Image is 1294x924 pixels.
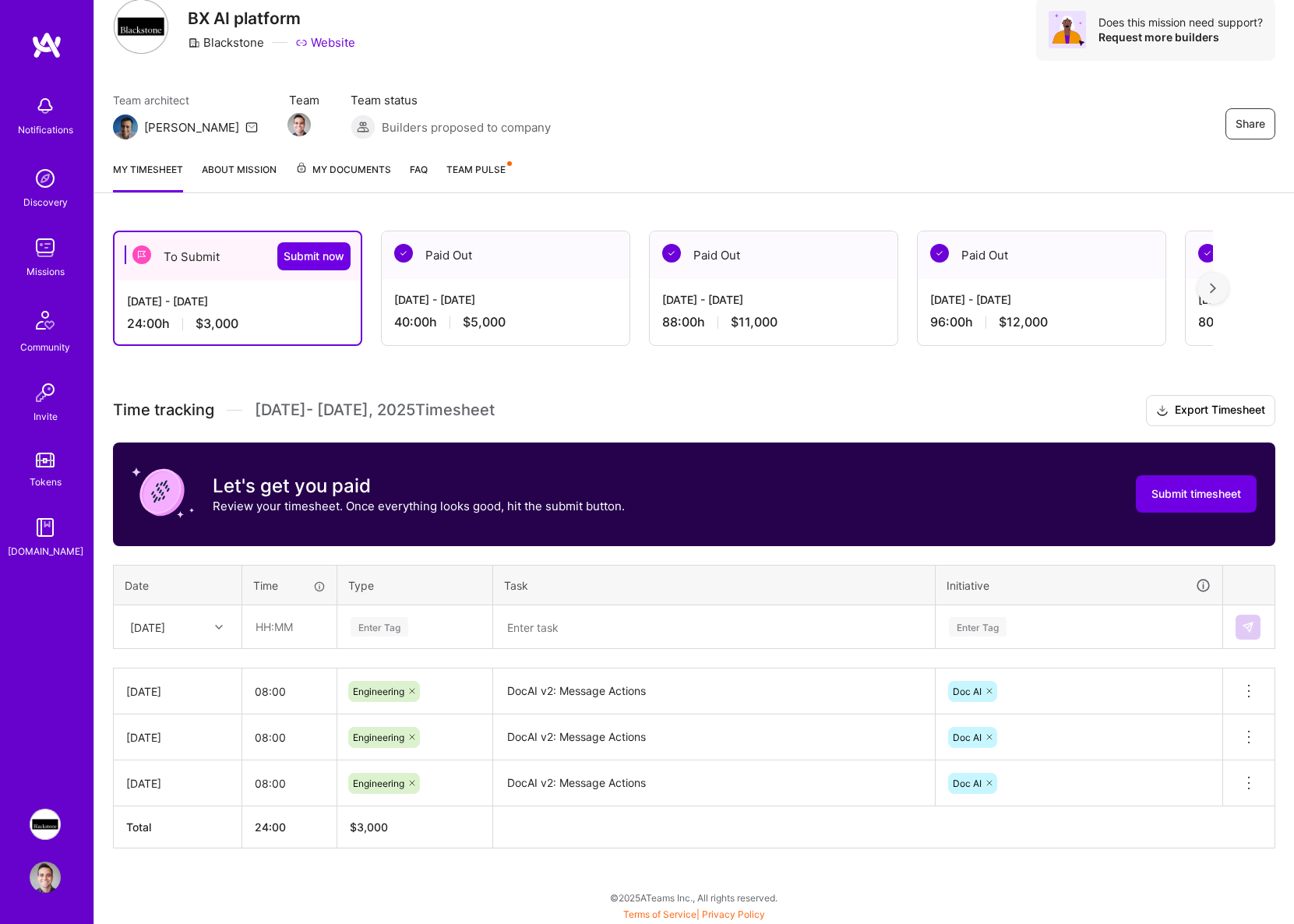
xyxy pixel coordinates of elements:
span: $12,000 [999,314,1048,330]
img: Paid Out [930,244,949,263]
div: [DOMAIN_NAME] [8,543,83,559]
div: [DATE] [126,729,229,746]
i: icon Mail [245,121,258,133]
span: Engineering [353,732,404,743]
a: Website [295,34,355,51]
button: Export Timesheet [1146,395,1275,426]
a: Terms of Service [623,908,696,920]
div: [DATE] [126,683,229,700]
div: 88:00 h [662,314,885,330]
img: Community [26,302,64,339]
img: tokens [36,453,55,467]
div: Discovery [23,194,68,210]
div: Paid Out [650,231,897,279]
span: Team architect [113,92,258,108]
span: $5,000 [463,314,506,330]
div: To Submit [115,232,361,280]
img: right [1210,283,1216,294]
div: Notifications [18,122,73,138]
a: Blackstone: BX AI platform [26,809,65,840]
span: $ 3,000 [350,820,388,834]
div: Paid Out [918,231,1165,279]
textarea: DocAI v2: Message Actions [495,762,933,805]
div: [DATE] [130,619,165,635]
span: [DATE] - [DATE] , 2025 Timesheet [255,400,495,420]
th: 24:00 [242,806,337,848]
span: Doc AI [953,732,982,743]
img: coin [132,461,194,524]
div: Community [20,339,70,355]
img: Invite [30,377,61,408]
img: Blackstone: BX AI platform [30,809,61,840]
img: Paid Out [394,244,413,263]
a: FAQ [410,161,428,192]
img: Avatar [1049,11,1086,48]
th: Task [493,565,936,605]
div: 40:00 h [394,314,617,330]
span: Engineering [353,778,404,789]
div: Enter Tag [351,615,408,639]
button: Submit now [277,242,351,270]
img: Submit [1242,621,1254,633]
i: icon Download [1156,403,1169,419]
a: My timesheet [113,161,183,192]
span: Share [1236,116,1265,132]
textarea: DocAI v2: Message Actions [495,716,933,759]
img: discovery [30,163,61,194]
span: Time tracking [113,400,214,420]
a: My Documents [295,161,391,192]
div: [DATE] [126,775,229,792]
div: Missions [26,263,65,280]
th: Total [114,806,242,848]
a: About Mission [202,161,277,192]
div: 96:00 h [930,314,1153,330]
div: Does this mission need support? [1098,15,1263,30]
p: Review your timesheet. Once everything looks good, hit the submit button. [213,498,625,514]
div: [DATE] - [DATE] [662,291,885,308]
img: logo [31,31,62,59]
span: Team status [351,92,551,108]
div: © 2025 ATeams Inc., All rights reserved. [93,878,1294,917]
h3: BX AI platform [188,9,355,28]
input: HH:MM [242,763,337,804]
div: [DATE] - [DATE] [394,291,617,308]
th: Date [114,565,242,605]
a: Team Member Avatar [289,111,309,138]
img: bell [30,90,61,122]
div: Blackstone [188,34,264,51]
img: To Submit [132,245,151,264]
input: HH:MM [242,671,337,712]
img: Team Member Avatar [287,113,311,136]
div: [DATE] - [DATE] [930,291,1153,308]
div: Tokens [30,474,62,490]
span: My Documents [295,161,391,178]
span: Doc AI [953,778,982,789]
div: Request more builders [1098,30,1263,44]
img: User Avatar [30,862,61,893]
a: User Avatar [26,862,65,893]
div: [PERSON_NAME] [144,119,239,136]
div: Paid Out [382,231,629,279]
span: Engineering [353,686,404,697]
h3: Let's get you paid [213,474,625,498]
div: [DATE] - [DATE] [127,293,348,309]
i: icon Chevron [215,623,223,631]
span: | [623,908,765,920]
span: Submit timesheet [1151,486,1241,502]
a: Team Pulse [446,161,510,192]
button: Submit timesheet [1136,475,1257,513]
a: Privacy Policy [702,908,765,920]
img: Paid Out [662,244,681,263]
div: 24:00 h [127,316,348,332]
img: Paid Out [1198,244,1217,263]
span: $3,000 [196,316,238,332]
span: $11,000 [731,314,777,330]
img: guide book [30,512,61,543]
img: Builders proposed to company [351,115,376,139]
textarea: DocAI v2: Message Actions [495,670,933,713]
div: Time [253,577,326,594]
div: Invite [33,408,58,425]
i: icon CompanyGray [188,37,200,49]
span: Doc AI [953,686,982,697]
span: Team [289,92,319,108]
